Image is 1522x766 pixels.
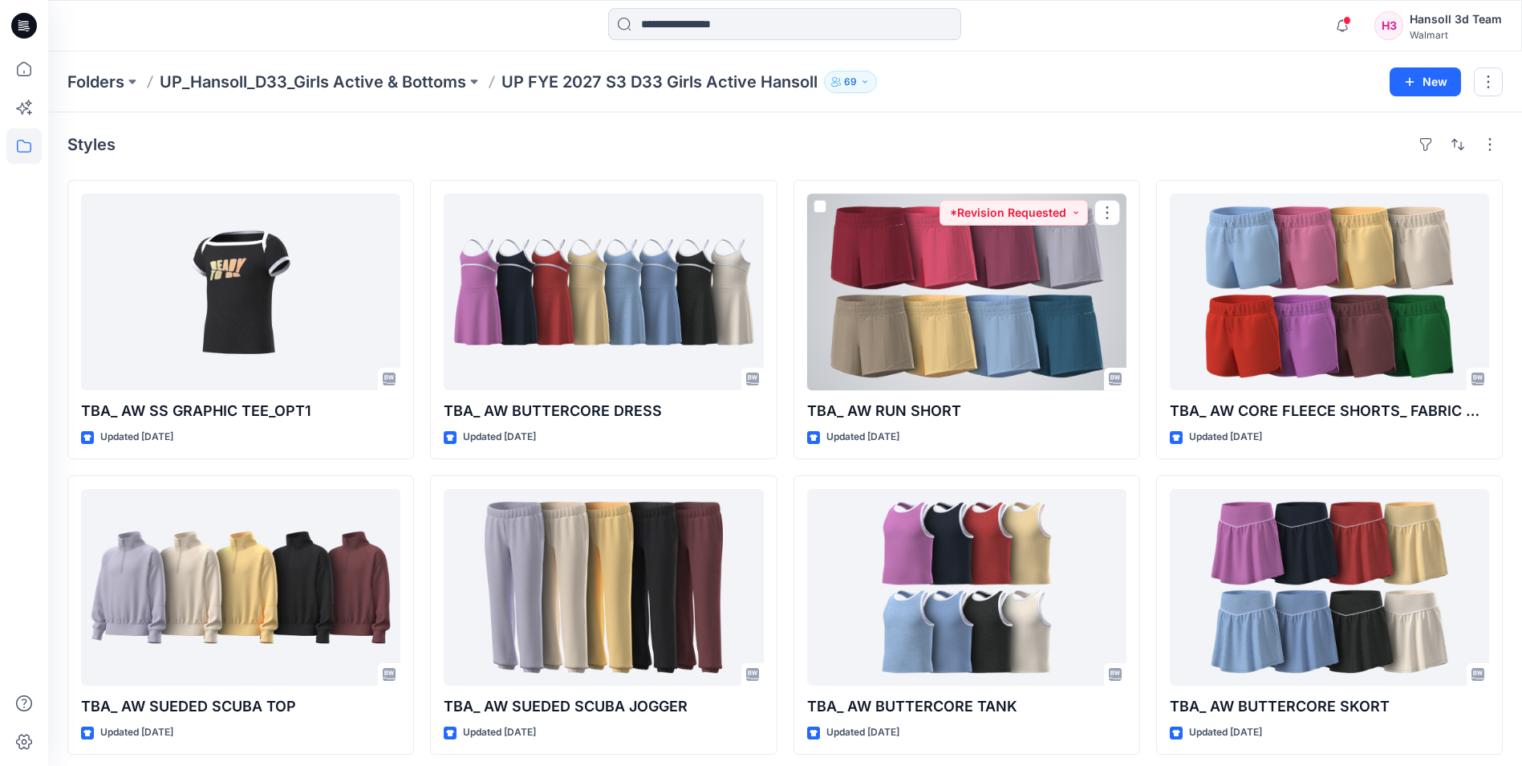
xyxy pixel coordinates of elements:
p: Updated [DATE] [463,429,536,446]
a: TBA_ AW BUTTERCORE TANK [807,489,1126,686]
a: Folders [67,71,124,93]
a: TBA_ AW SS GRAPHIC TEE_OPT1 [81,194,400,390]
p: TBA_ AW SUEDED SCUBA TOP [81,695,400,718]
p: Updated [DATE] [826,724,899,741]
a: TBA_ AW CORE FLEECE SHORTS_ FABRIC OPT(2) [1170,194,1489,390]
h4: Styles [67,135,116,154]
button: New [1390,67,1461,96]
p: TBA_ AW BUTTERCORE TANK [807,695,1126,718]
p: TBA_ AW BUTTERCORE SKORT [1170,695,1489,718]
a: TBA_ AW RUN SHORT [807,194,1126,390]
p: Updated [DATE] [100,724,173,741]
p: Updated [DATE] [463,724,536,741]
p: Updated [DATE] [1189,724,1262,741]
p: UP FYE 2027 S3 D33 Girls Active Hansoll [501,71,818,93]
a: TBA_ AW BUTTERCORE DRESS [444,194,763,390]
a: UP_Hansoll_D33_Girls Active & Bottoms [160,71,466,93]
button: 69 [824,71,877,93]
p: TBA_ AW RUN SHORT [807,400,1126,422]
p: TBA_ AW BUTTERCORE DRESS [444,400,763,422]
div: Walmart [1410,29,1502,41]
p: TBA_ AW SS GRAPHIC TEE_OPT1 [81,400,400,422]
div: H3 [1374,11,1403,40]
div: Hansoll 3d Team [1410,10,1502,29]
p: Updated [DATE] [1189,429,1262,446]
p: Updated [DATE] [826,429,899,446]
a: TBA_ AW BUTTERCORE SKORT [1170,489,1489,686]
p: 69 [844,73,857,91]
p: Updated [DATE] [100,429,173,446]
a: TBA_ AW SUEDED SCUBA JOGGER [444,489,763,686]
a: TBA_ AW SUEDED SCUBA TOP [81,489,400,686]
p: TBA_ AW CORE FLEECE SHORTS_ FABRIC OPT(2) [1170,400,1489,422]
p: TBA_ AW SUEDED SCUBA JOGGER [444,695,763,718]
